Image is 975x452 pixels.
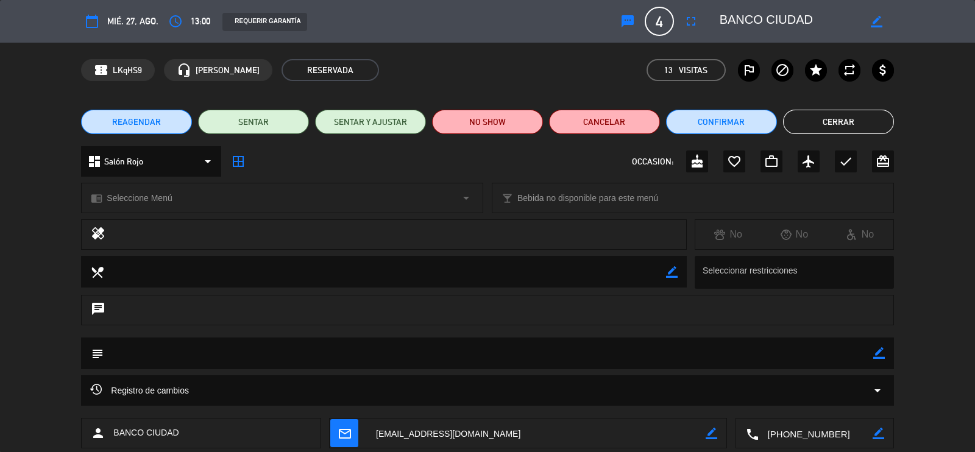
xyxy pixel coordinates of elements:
div: No [695,227,761,242]
i: local_bar [502,192,513,204]
i: arrow_drop_down [459,191,473,205]
button: Cancelar [549,110,660,134]
div: No [761,227,827,242]
i: healing [91,226,105,243]
i: border_color [873,347,885,359]
span: 13 [664,63,673,77]
span: OCCASION: [632,155,673,169]
i: work_outline [764,154,779,169]
button: Cerrar [783,110,894,134]
i: chrome_reader_mode [91,192,102,204]
i: dashboard [87,154,102,169]
em: Visitas [679,63,707,77]
button: access_time [165,10,186,32]
i: local_phone [745,427,759,440]
button: Confirmar [666,110,777,134]
span: confirmation_number [94,63,108,77]
i: border_color [706,428,717,439]
span: 13:00 [191,14,210,29]
i: local_dining [90,265,104,278]
i: block [775,63,790,77]
button: NO SHOW [432,110,543,134]
button: SENTAR Y AJUSTAR [315,110,426,134]
button: SENTAR [198,110,309,134]
i: subject [90,347,104,360]
div: No [827,227,893,242]
i: repeat [842,63,857,77]
i: fullscreen [684,14,698,29]
i: check [838,154,853,169]
i: arrow_drop_down [870,383,885,398]
span: mié. 27, ago. [107,14,158,29]
i: border_color [871,16,882,27]
i: favorite_border [727,154,742,169]
i: headset_mic [177,63,191,77]
i: border_all [231,154,246,169]
button: sms [617,10,639,32]
span: LKqHS9 [113,63,142,77]
i: person [91,426,105,440]
i: chat [91,302,105,319]
i: calendar_today [85,14,99,29]
span: REAGENDAR [112,116,161,129]
span: BANCO CIUDAD [113,426,179,440]
i: cake [690,154,704,169]
i: star [809,63,823,77]
i: card_giftcard [876,154,890,169]
i: attach_money [876,63,890,77]
span: Seleccione Menú [107,191,172,205]
i: mail_outline [338,426,351,440]
button: REAGENDAR [81,110,192,134]
i: border_color [666,266,678,278]
i: access_time [168,14,183,29]
span: RESERVADA [282,59,379,81]
span: 4 [645,7,674,36]
span: Salón Rojo [104,155,143,169]
i: sms [620,14,635,29]
i: outlined_flag [742,63,756,77]
button: fullscreen [680,10,702,32]
i: border_color [873,428,884,439]
span: [PERSON_NAME] [196,63,260,77]
i: arrow_drop_down [200,154,215,169]
span: Registro de cambios [90,383,189,398]
button: calendar_today [81,10,103,32]
i: airplanemode_active [801,154,816,169]
div: REQUERIR GARANTÍA [222,13,307,31]
span: Bebida no disponible para este menú [517,191,658,205]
